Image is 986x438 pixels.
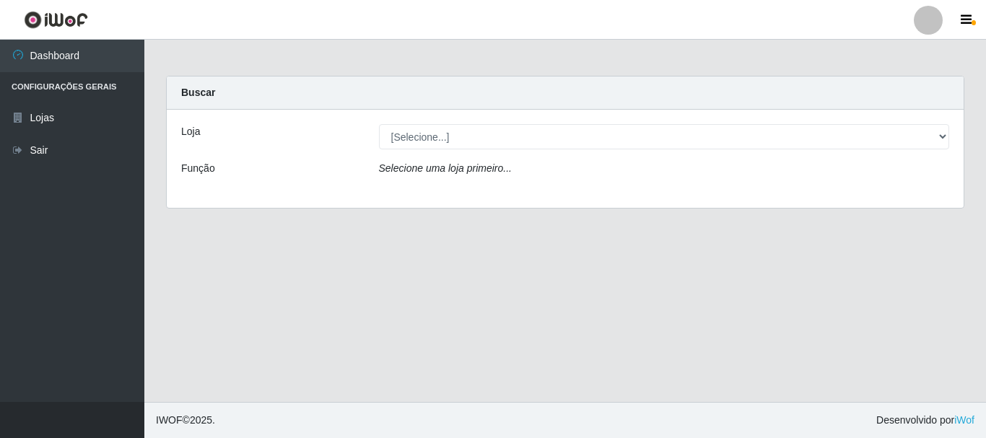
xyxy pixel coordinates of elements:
a: iWof [954,414,974,426]
strong: Buscar [181,87,215,98]
label: Função [181,161,215,176]
i: Selecione uma loja primeiro... [379,162,512,174]
img: CoreUI Logo [24,11,88,29]
span: IWOF [156,414,183,426]
span: Desenvolvido por [876,413,974,428]
label: Loja [181,124,200,139]
span: © 2025 . [156,413,215,428]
